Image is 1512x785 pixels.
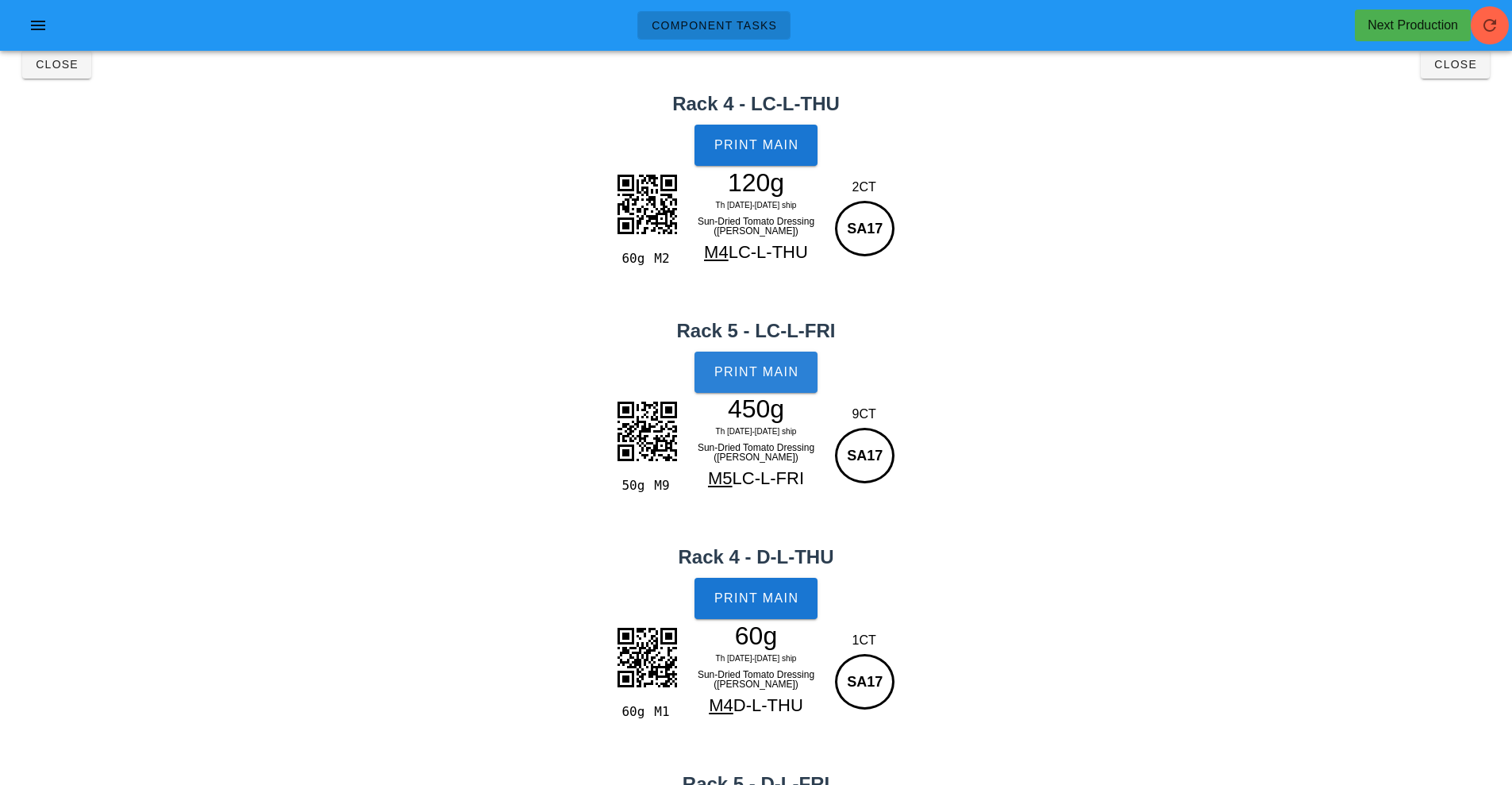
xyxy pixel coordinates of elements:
[687,624,825,648] div: 60g
[687,397,825,421] div: 450g
[615,702,648,722] div: 60g
[831,178,897,197] div: 2CT
[10,543,1502,571] h2: Rack 4 - D-L-THU
[714,591,799,606] span: Print Main
[35,58,79,71] span: Close
[831,405,897,424] div: 9CT
[709,695,733,715] span: M4
[648,248,680,269] div: M2
[704,242,729,262] span: M4
[694,352,817,393] button: Print Main
[733,468,804,488] span: LC-L-FRI
[687,667,825,692] div: Sun-Dried Tomato Dressing ([PERSON_NAME])
[607,391,687,471] img: DIQQ4qBACnqNVtTjui7QaJz+5+EkMwcR2WWQREuMAFkKikM8aIA5zyxxCKj4xcwhMtay5pfIpgkAIIShtjAkhG8EmS4UQgtLG...
[22,50,91,79] button: Close
[714,138,799,152] span: Print Main
[10,90,1502,118] h2: Rack 4 - LC-L-THU
[637,11,791,40] a: Component Tasks
[615,475,648,496] div: 50g
[733,695,803,715] span: D-L-THU
[687,440,825,465] div: Sun-Dried Tomato Dressing ([PERSON_NAME])
[694,578,817,619] button: Print Main
[714,365,799,379] span: Print Main
[615,248,648,269] div: 60g
[716,427,797,436] span: Th [DATE]-[DATE] ship
[729,242,808,262] span: LC-L-THU
[651,19,777,32] span: Component Tasks
[1368,16,1458,35] div: Next Production
[648,702,680,722] div: M1
[687,171,825,194] div: 120g
[1421,50,1490,79] button: Close
[831,631,897,650] div: 1CT
[10,317,1502,345] h2: Rack 5 - LC-L-FRI
[835,428,895,483] div: SA17
[607,618,687,697] img: FR054diWlqNf4fKdfR6aAqEWaGNh1R6TaRkCRezAyhuhgIE3XLgYSuNvbRwjpdsKOYuCVbAUIsZOknUonVk5ZBvI9IlUfAwEf...
[716,201,797,210] span: Th [DATE]-[DATE] ship
[835,201,895,256] div: SA17
[1433,58,1477,71] span: Close
[708,468,733,488] span: M5
[835,654,895,710] div: SA17
[716,654,797,663] span: Th [DATE]-[DATE] ship
[607,164,687,244] img: XMsSPiZeGjTsuYhvpLWRwIfYje9zFkBxCZIhDJGrJWaSPEaI2eotdslQAJvkS8kLmiJAUCdUTauoFcg+BZsgetkeaS8gRbHsP...
[648,475,680,496] div: M9
[687,214,825,239] div: Sun-Dried Tomato Dressing ([PERSON_NAME])
[694,125,817,166] button: Print Main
